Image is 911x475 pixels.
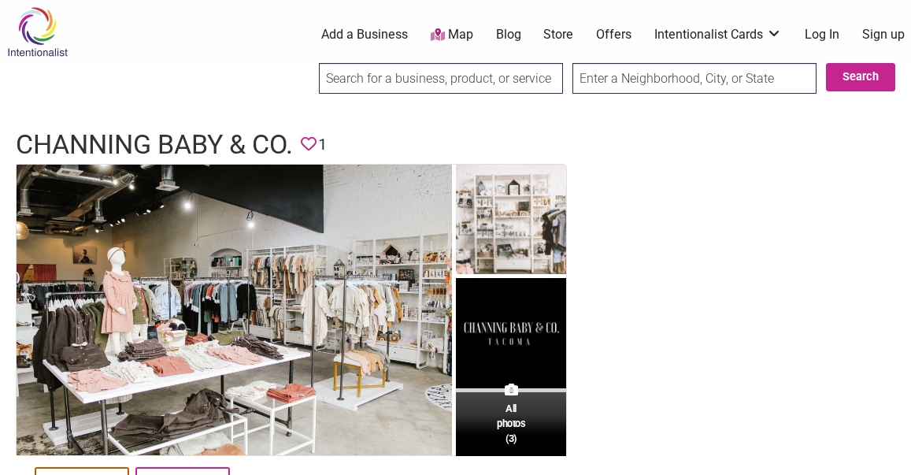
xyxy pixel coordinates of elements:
[16,126,293,164] h1: Channing Baby & Co.
[456,278,566,392] img: Channing Baby & Co
[431,26,473,44] a: Map
[318,132,327,157] span: 1
[17,165,452,455] img: Channing Baby & Co
[654,26,782,43] a: Intentionalist Cards
[596,26,631,43] a: Offers
[456,165,566,279] img: Channing Baby & Co
[497,401,525,446] span: All photos (3)
[862,26,905,43] a: Sign up
[319,63,563,94] input: Search for a business, product, or service
[805,26,839,43] a: Log In
[543,26,573,43] a: Store
[826,63,895,91] button: Search
[321,26,408,43] a: Add a Business
[572,63,817,94] input: Enter a Neighborhood, City, or State
[496,26,521,43] a: Blog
